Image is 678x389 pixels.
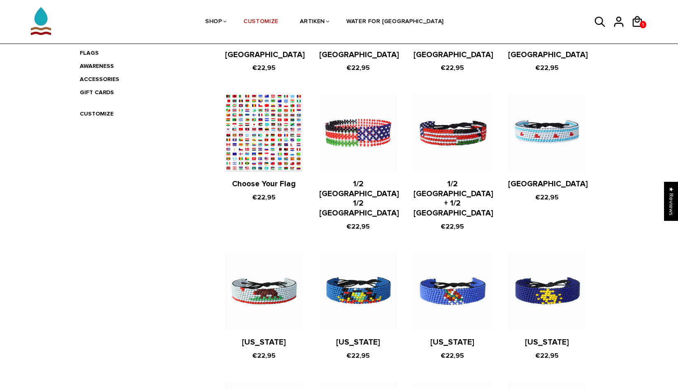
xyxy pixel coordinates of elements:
[525,338,569,347] a: [US_STATE]
[413,179,493,218] a: 1/2 [GEOGRAPHIC_DATA] + 1/2 [GEOGRAPHIC_DATA]
[430,338,474,347] a: [US_STATE]
[252,64,276,72] span: €22,95
[80,76,119,83] a: ACCESSORIES
[232,179,296,189] a: Choose Your Flag
[300,0,325,44] a: ARTIKEN
[508,179,588,189] a: [GEOGRAPHIC_DATA]
[244,0,279,44] a: CUSTOMIZE
[80,63,114,69] a: AWARENESS
[346,0,444,44] a: WATER FOR [GEOGRAPHIC_DATA]
[640,20,646,30] span: 1
[242,338,286,347] a: [US_STATE]
[225,50,305,60] a: [GEOGRAPHIC_DATA]
[205,0,222,44] a: SHOP
[664,182,678,221] div: Click to open Judge.me floating reviews tab
[346,222,370,231] span: €22,95
[80,49,99,56] a: FLAGS
[441,222,464,231] span: €22,95
[336,338,380,347] a: [US_STATE]
[441,64,464,72] span: €22,95
[535,64,559,72] span: €22,95
[441,352,464,360] span: €22,95
[346,64,370,72] span: €22,95
[508,50,588,60] a: [GEOGRAPHIC_DATA]
[252,352,276,360] span: €22,95
[252,193,276,201] span: €22,95
[319,50,399,60] a: [GEOGRAPHIC_DATA]
[80,89,114,96] a: GIFT CARDS
[640,21,646,28] a: 1
[413,50,493,60] a: [GEOGRAPHIC_DATA]
[346,352,370,360] span: €22,95
[319,179,399,218] a: 1/2 [GEOGRAPHIC_DATA] 1/2 [GEOGRAPHIC_DATA]
[535,352,559,360] span: €22,95
[535,193,559,201] span: €22,95
[80,110,114,117] a: CUSTOMIZE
